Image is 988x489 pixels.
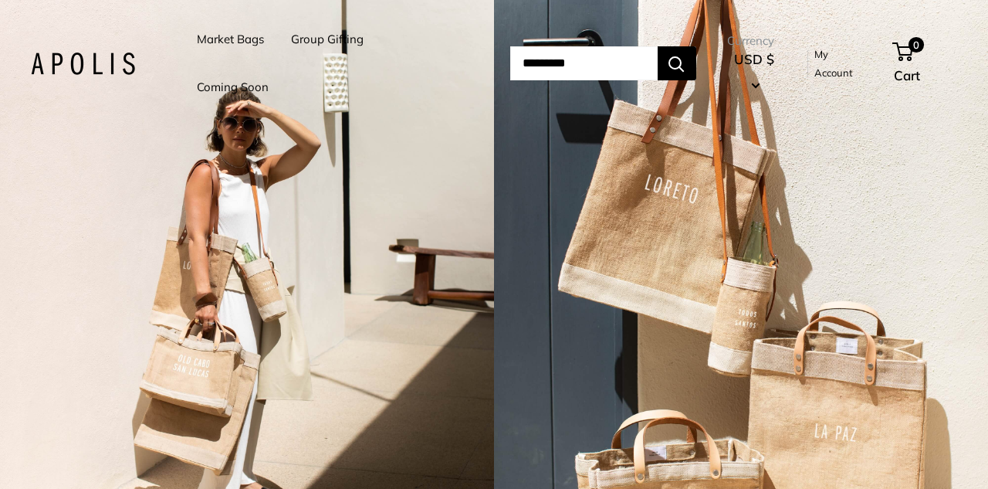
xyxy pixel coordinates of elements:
img: Apolis [31,53,135,75]
span: Currency [727,30,781,52]
a: 0 Cart [894,39,957,88]
input: Search... [510,46,658,80]
button: Search [658,46,696,80]
a: Coming Soon [197,76,269,98]
span: USD $ [734,51,774,67]
button: USD $ [727,47,781,97]
iframe: Sign Up via Text for Offers [12,430,165,477]
span: 0 [908,37,924,53]
a: Market Bags [197,29,264,50]
a: My Account [814,45,867,83]
span: Cart [894,67,920,83]
a: Group Gifting [291,29,364,50]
